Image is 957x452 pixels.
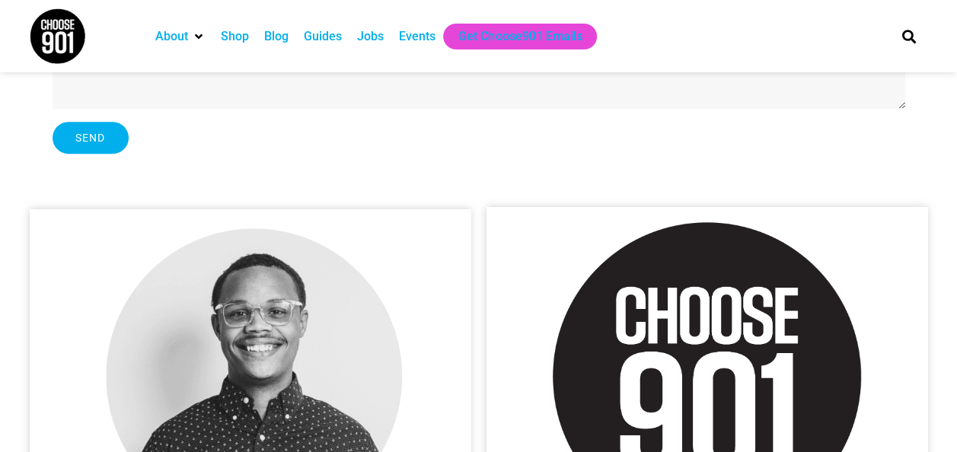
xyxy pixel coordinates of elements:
div: Search [896,24,921,49]
a: Events [399,27,435,46]
a: Shop [221,27,249,46]
a: About [155,27,188,46]
button: Send [53,122,129,154]
div: About [148,24,213,49]
a: Blog [264,27,289,46]
a: Jobs [357,27,384,46]
span: Send [75,132,106,143]
nav: Main nav [148,24,876,49]
a: Guides [304,27,342,46]
a: Get Choose901 Emails [458,27,582,46]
